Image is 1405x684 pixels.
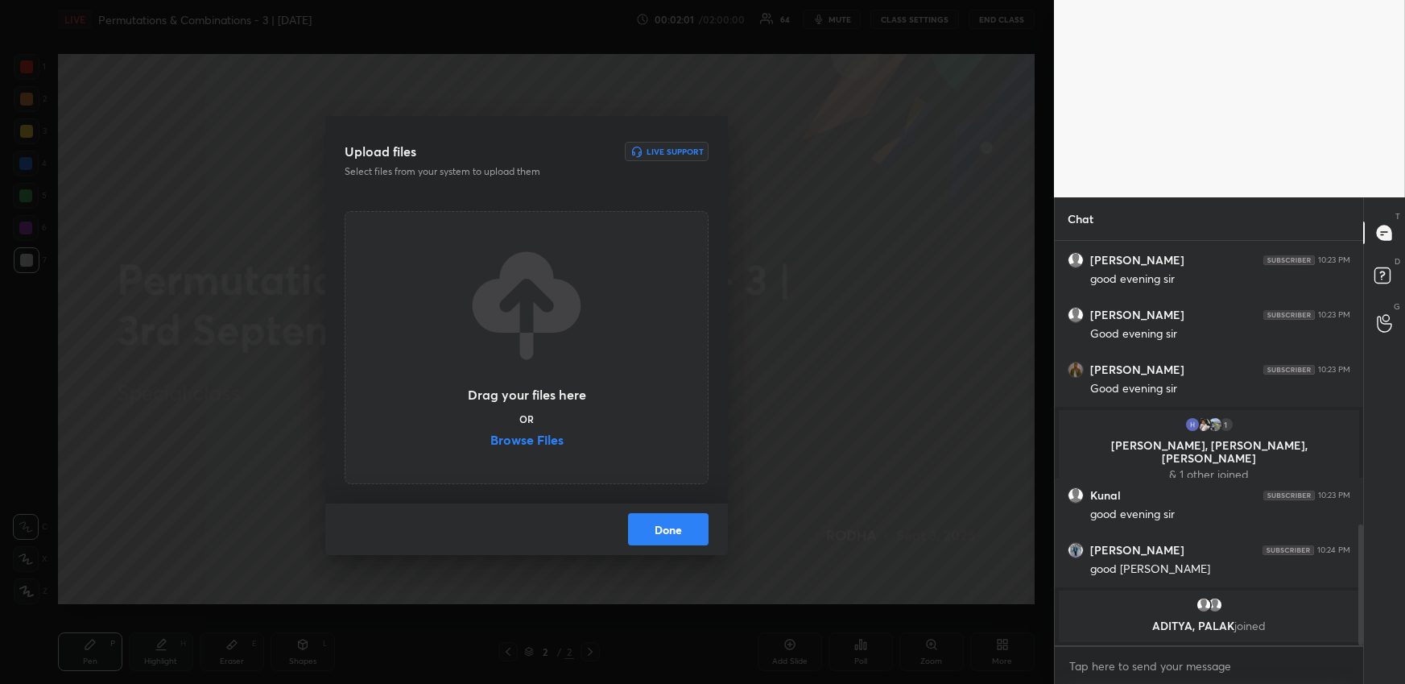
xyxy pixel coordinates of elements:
[1206,597,1222,613] img: default.png
[1234,618,1266,633] span: joined
[1263,255,1315,265] img: 4P8fHbbgJtejmAAAAAElFTkSuQmCC
[1068,308,1083,322] img: default.png
[1090,326,1350,342] div: Good evening sir
[468,388,586,401] h3: Drag your files here
[647,147,704,155] h6: Live Support
[1068,253,1083,267] img: default.png
[1090,543,1184,558] h6: [PERSON_NAME]
[1318,310,1350,320] div: 10:23 PM
[1263,310,1315,320] img: 4P8fHbbgJtejmAAAAAElFTkSuQmCC
[345,142,416,161] h3: Upload files
[1068,543,1083,558] img: thumbnail.jpg
[1206,417,1222,433] img: thumbnail.jpg
[1090,488,1121,503] h6: Kunal
[1217,417,1234,433] div: 1
[1395,255,1400,267] p: D
[1318,255,1350,265] div: 10:23 PM
[1090,381,1350,397] div: Good evening sir
[1090,308,1184,322] h6: [PERSON_NAME]
[1055,241,1363,645] div: grid
[1090,507,1350,523] div: good evening sir
[1068,439,1349,465] p: [PERSON_NAME], [PERSON_NAME], [PERSON_NAME]
[1394,301,1400,313] p: G
[1068,363,1083,377] img: thumbnail.jpg
[1318,365,1350,375] div: 10:23 PM
[345,164,605,179] p: Select files from your system to upload them
[1318,491,1350,500] div: 10:23 PM
[1395,210,1400,222] p: T
[1068,620,1349,632] p: ADITYA, PALAK
[1090,272,1350,288] div: good evening sir
[1263,365,1315,375] img: 4P8fHbbgJtejmAAAAAElFTkSuQmCC
[1317,545,1350,555] div: 10:24 PM
[1055,197,1106,240] p: Chat
[1195,597,1211,613] img: default.png
[1090,363,1184,377] h6: [PERSON_NAME]
[628,513,709,545] button: Done
[1090,253,1184,267] h6: [PERSON_NAME]
[519,414,534,424] h5: OR
[1263,491,1315,500] img: 4P8fHbbgJtejmAAAAAElFTkSuQmCC
[1184,417,1200,433] img: thumbnail.jpg
[1090,562,1350,578] div: good [PERSON_NAME]
[1068,488,1083,503] img: default.png
[1068,468,1349,481] p: & 1 other joined
[1262,545,1314,555] img: 4P8fHbbgJtejmAAAAAElFTkSuQmCC
[1195,417,1211,433] img: thumbnail.jpg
